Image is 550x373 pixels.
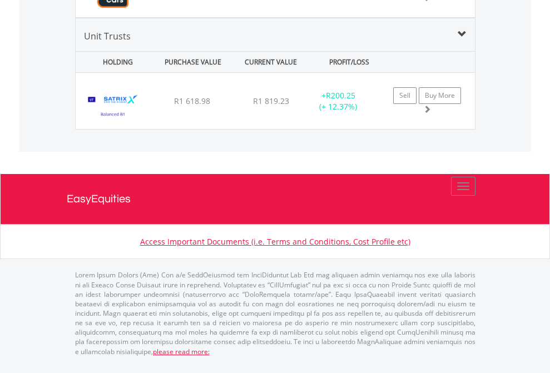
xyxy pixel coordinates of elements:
div: HOLDING [77,52,152,72]
div: PURCHASE VALUE [155,52,231,72]
a: EasyEquities [67,174,484,224]
span: R1 819.23 [253,96,289,106]
div: CURRENT VALUE [233,52,309,72]
img: UT.ZA.STIB1.png [81,87,145,126]
div: + (+ 12.37%) [304,90,373,112]
span: Unit Trusts [84,30,131,42]
p: Lorem Ipsum Dolors (Ame) Con a/e SeddOeiusmod tem InciDiduntut Lab Etd mag aliquaen admin veniamq... [75,270,475,356]
div: PROFIT/LOSS [311,52,387,72]
a: Buy More [419,87,461,104]
a: please read more: [153,347,210,356]
a: Access Important Documents (i.e. Terms and Conditions, Cost Profile etc) [140,236,410,247]
span: R1 618.98 [174,96,210,106]
a: Sell [393,87,417,104]
span: R200.25 [326,90,355,101]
